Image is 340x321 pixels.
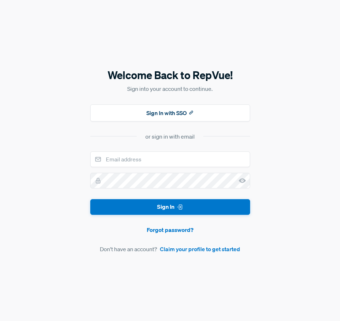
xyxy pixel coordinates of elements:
[90,84,250,93] p: Sign into your account to continue.
[90,199,250,215] button: Sign In
[145,132,195,141] div: or sign in with email
[90,104,250,121] button: Sign In with SSO
[90,245,250,253] article: Don't have an account?
[90,68,250,83] h5: Welcome Back to RepVue!
[160,245,240,253] a: Claim your profile to get started
[90,151,250,167] input: Email address
[90,226,250,234] a: Forgot password?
